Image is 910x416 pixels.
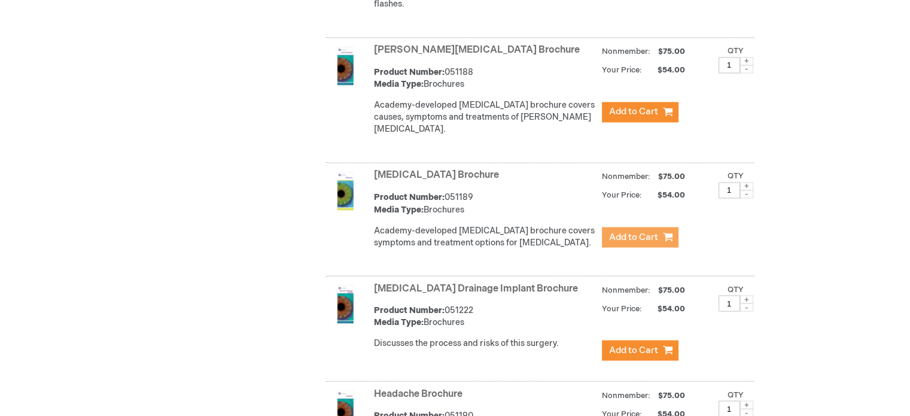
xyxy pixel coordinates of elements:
[374,192,445,202] strong: Product Number:
[602,388,650,403] strong: Nonmember:
[374,388,462,399] a: Headache Brochure
[374,305,445,315] strong: Product Number:
[644,303,687,313] span: $54.00
[326,285,364,323] img: Glaucoma Drainage Implant Brochure
[374,337,596,349] p: Discusses the process and risks of this surgery.
[602,102,678,122] button: Add to Cart
[728,46,744,56] label: Qty
[374,304,596,328] div: 051222 Brochures
[374,169,499,181] a: [MEDICAL_DATA] Brochure
[656,47,687,56] span: $75.00
[609,344,658,356] span: Add to Cart
[326,47,364,85] img: Fuchs' Dystrophy Brochure
[602,65,642,75] strong: Your Price:
[609,231,658,242] span: Add to Cart
[609,106,658,117] span: Add to Cart
[374,192,596,215] div: 051189 Brochures
[374,99,596,135] div: Academy-developed [MEDICAL_DATA] brochure covers causes, symptoms and treatments of [PERSON_NAME]...
[728,284,744,294] label: Qty
[644,190,687,200] span: $54.00
[602,283,650,297] strong: Nonmember:
[656,390,687,400] span: $75.00
[374,224,596,248] div: Academy-developed [MEDICAL_DATA] brochure covers symptoms and treatment options for [MEDICAL_DATA].
[602,303,642,313] strong: Your Price:
[374,66,596,90] div: 051188 Brochures
[728,171,744,181] label: Qty
[644,65,687,75] span: $54.00
[374,44,580,56] a: [PERSON_NAME][MEDICAL_DATA] Brochure
[374,317,424,327] strong: Media Type:
[656,172,687,181] span: $75.00
[374,67,445,77] strong: Product Number:
[602,227,678,247] button: Add to Cart
[374,283,578,294] a: [MEDICAL_DATA] Drainage Implant Brochure
[719,182,740,198] input: Qty
[374,79,424,89] strong: Media Type:
[602,190,642,200] strong: Your Price:
[728,390,744,399] label: Qty
[719,295,740,311] input: Qty
[656,285,687,294] span: $75.00
[602,169,650,184] strong: Nonmember:
[719,57,740,73] input: Qty
[326,172,364,210] img: Glaucoma Brochure
[374,204,424,214] strong: Media Type:
[602,340,678,360] button: Add to Cart
[602,44,650,59] strong: Nonmember:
